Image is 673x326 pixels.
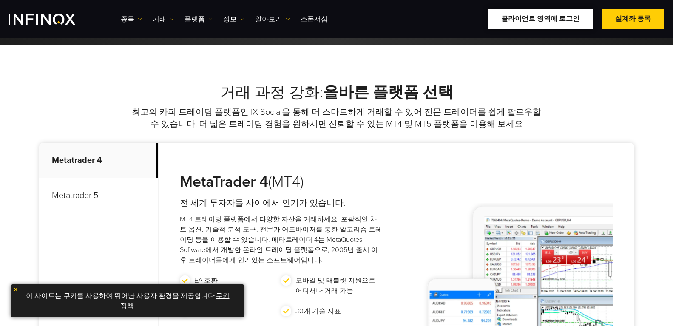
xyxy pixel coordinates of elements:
a: 플랫폼 [185,14,213,24]
p: MT4 트레이딩 플랫폼에서 다양한 자산을 거래하세요. 포괄적인 차트 옵션, 기술적 분석 도구, 전문가 어드바이저를 통한 알고리즘 트레이딩 등을 이용할 수 있습니다. 메타트레이... [180,214,383,265]
a: 알아보기 [255,14,290,24]
h3: (MT4) [180,173,383,191]
p: Metatrader 4 [39,143,158,178]
strong: MetaTrader 4 [180,173,268,191]
p: 30개 기술 지표 [295,306,341,316]
a: 스폰서십 [301,14,328,24]
p: 최고의 카피 트레이딩 플랫폼인 IX Social을 통해 더 스마트하게 거래할 수 있어 전문 트레이더를 쉽게 팔로우할 수 있습니다. 더 넓은 트레이딩 경험을 원하시면 신뢰할 수... [131,106,543,130]
p: Metatrader 5 [39,178,158,213]
a: 거래 [153,14,174,24]
p: 이 사이트는 쿠키를 사용하여 뛰어난 사용자 환경을 제공합니다. . [15,289,240,313]
h2: 거래 과정 강화: [39,83,634,102]
a: INFINOX Logo [9,14,95,25]
a: 클라이언트 영역에 로그인 [488,9,593,29]
p: 모바일 및 태블릿 지원으로 어디서나 거래 가능 [295,275,378,296]
h4: 전 세계 투자자들 사이에서 인기가 있습니다. [180,197,383,209]
p: EA 호환 [194,275,218,286]
a: 종목 [121,14,142,24]
a: 정보 [223,14,244,24]
a: 실계좌 등록 [602,9,664,29]
strong: 올바른 플랫폼 선택 [323,83,453,102]
img: yellow close icon [13,286,19,292]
